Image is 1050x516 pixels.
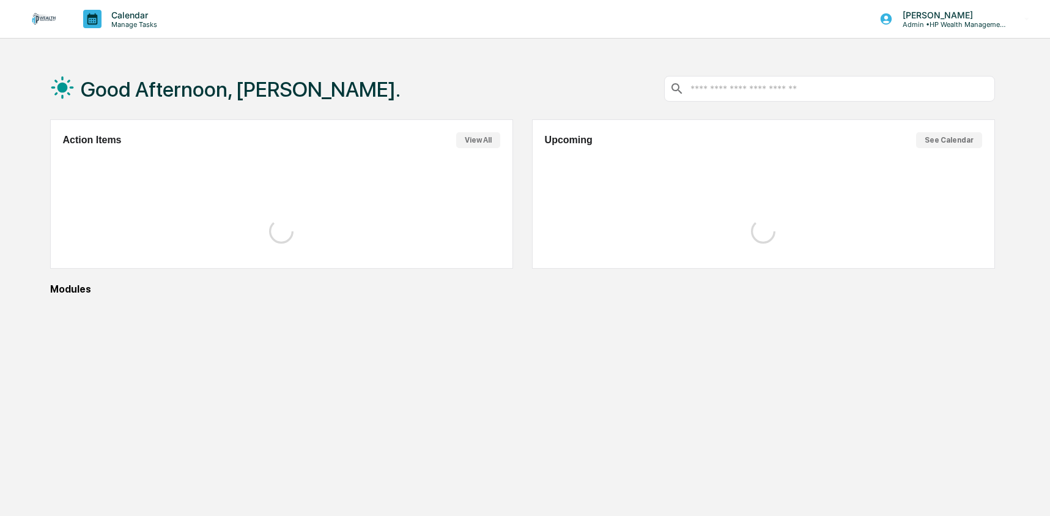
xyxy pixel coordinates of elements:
[63,135,122,146] h2: Action Items
[50,283,995,295] div: Modules
[893,20,1007,29] p: Admin • HP Wealth Management, LLC
[102,10,163,20] p: Calendar
[102,20,163,29] p: Manage Tasks
[545,135,593,146] h2: Upcoming
[916,132,982,148] button: See Calendar
[29,13,59,24] img: logo
[81,77,401,102] h1: Good Afternoon, [PERSON_NAME].
[456,132,500,148] button: View All
[893,10,1007,20] p: [PERSON_NAME]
